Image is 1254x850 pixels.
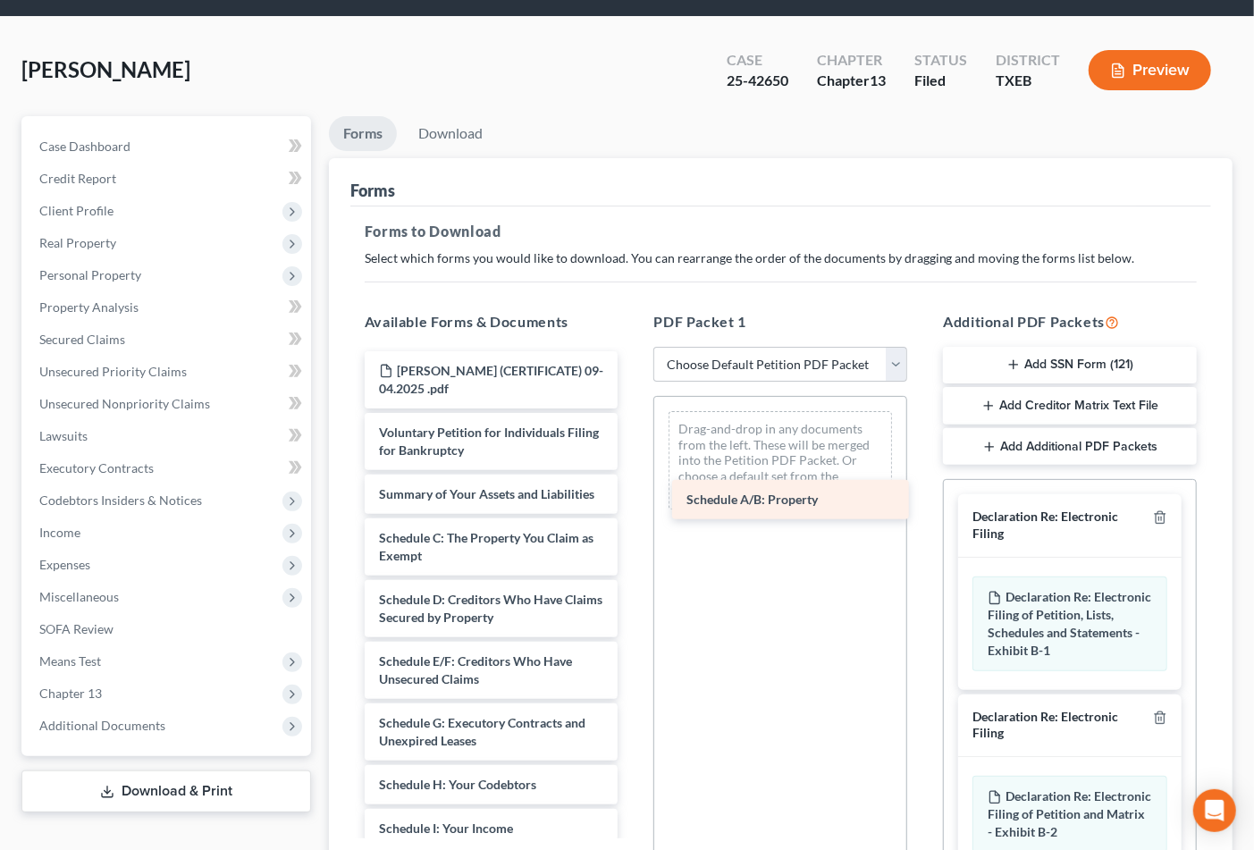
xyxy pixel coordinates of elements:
span: Unsecured Nonpriority Claims [39,396,210,411]
span: Schedule C: The Property You Claim as Exempt [379,530,593,563]
span: Real Property [39,235,116,250]
span: Declaration Re: Electronic Filing of Petition, Lists, Schedules and Statements - Exhibit B-1 [988,589,1151,658]
a: Forms [329,116,397,151]
span: Credit Report [39,171,116,186]
a: Case Dashboard [25,130,311,163]
button: Add Additional PDF Packets [943,428,1197,466]
span: Additional Documents [39,718,165,733]
span: Unsecured Priority Claims [39,364,187,379]
div: Case [727,50,788,71]
span: Schedule A/B: Property [686,492,818,507]
div: Open Intercom Messenger [1193,789,1236,832]
button: Preview [1089,50,1211,90]
span: Schedule E/F: Creditors Who Have Unsecured Claims [379,653,572,686]
span: Schedule D: Creditors Who Have Claims Secured by Property [379,592,602,625]
a: Download & Print [21,770,311,812]
p: Select which forms you would like to download. You can rearrange the order of the documents by dr... [365,249,1197,267]
h5: Available Forms & Documents [365,311,619,332]
div: Declaration Re: Electronic Filing [972,709,1146,742]
div: 25-42650 [727,71,788,91]
span: Means Test [39,653,101,669]
span: Case Dashboard [39,139,130,154]
a: Download [404,116,497,151]
span: Lawsuits [39,428,88,443]
span: Executory Contracts [39,460,154,475]
span: Codebtors Insiders & Notices [39,492,202,508]
span: [PERSON_NAME] [21,56,190,82]
div: Drag-and-drop in any documents from the left. These will be merged into the Petition PDF Packet. ... [669,411,892,509]
a: Unsecured Nonpriority Claims [25,388,311,420]
span: Income [39,525,80,540]
a: Credit Report [25,163,311,195]
span: Miscellaneous [39,589,119,604]
h5: Forms to Download [365,221,1197,242]
a: Property Analysis [25,291,311,324]
span: Schedule G: Executory Contracts and Unexpired Leases [379,715,585,748]
button: Add Creditor Matrix Text File [943,387,1197,425]
div: Chapter [817,50,886,71]
span: Chapter 13 [39,686,102,701]
a: Executory Contracts [25,452,311,484]
a: SOFA Review [25,613,311,645]
span: Expenses [39,557,90,572]
div: Chapter [817,71,886,91]
span: Client Profile [39,203,114,218]
a: Unsecured Priority Claims [25,356,311,388]
span: Secured Claims [39,332,125,347]
span: 13 [870,72,886,88]
div: District [996,50,1060,71]
span: Personal Property [39,267,141,282]
span: SOFA Review [39,621,114,636]
span: [PERSON_NAME] (CERTIFICATE) 09-04.2025 .pdf [379,363,603,396]
h5: PDF Packet 1 [653,311,907,332]
a: Secured Claims [25,324,311,356]
span: Voluntary Petition for Individuals Filing for Bankruptcy [379,425,599,458]
a: Lawsuits [25,420,311,452]
span: Summary of Your Assets and Liabilities [379,486,594,501]
div: TXEB [996,71,1060,91]
span: Schedule I: Your Income [379,821,513,836]
div: Filed [914,71,967,91]
span: Property Analysis [39,299,139,315]
span: Schedule H: Your Codebtors [379,777,536,792]
h5: Additional PDF Packets [943,311,1197,332]
div: Forms [350,180,395,201]
button: Add SSN Form (121) [943,347,1197,384]
div: Status [914,50,967,71]
div: Declaration Re: Electronic Filing [972,509,1146,542]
